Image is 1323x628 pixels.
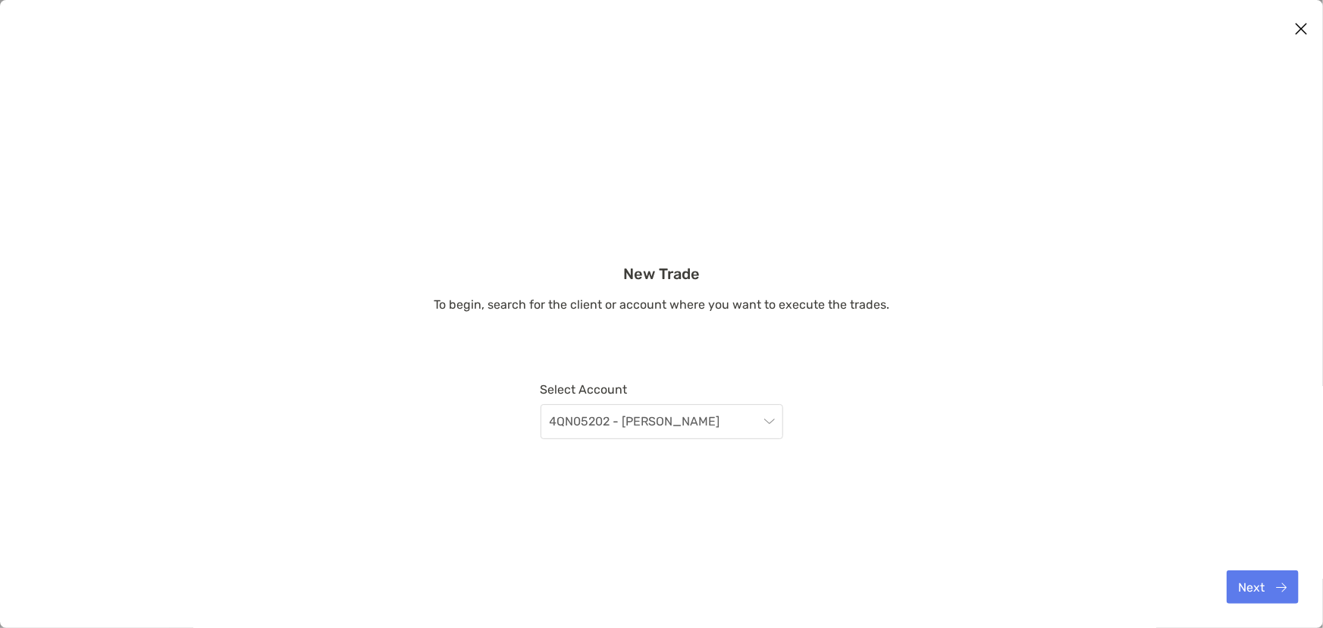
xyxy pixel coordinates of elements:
span: 4QN05202 - Vamshi Bonala [550,405,774,438]
h3: New Trade [434,265,889,283]
button: Next [1227,570,1299,604]
p: To begin, search for the client or account where you want to execute the trades. [434,295,889,314]
button: Close modal [1290,18,1312,41]
label: Select Account [541,382,783,397]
